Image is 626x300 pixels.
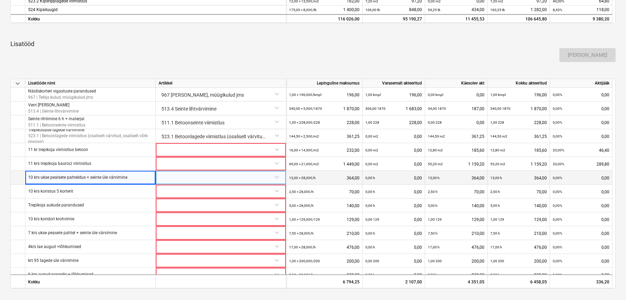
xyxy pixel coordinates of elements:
small: 1,00 kmpl [365,93,381,97]
small: 1,00 129 [428,218,442,221]
small: 340,00 × 5,50€ / 1870 [289,107,322,111]
small: 1,00 kmpl [490,93,506,97]
p: 10 krs koristus 5 korterit [28,188,73,194]
small: 8,50 h [428,273,438,277]
p: 967 | Tellija kulud, müügikulud jms [28,94,96,100]
small: 340,00 1870 [490,107,510,111]
small: 0,00% [553,121,562,124]
div: 1 683,00 [365,102,422,116]
small: 0,00% [553,176,562,180]
small: 12,80 m2 [490,148,505,152]
div: 4 351,05 [428,275,484,289]
small: 0,00 h [365,190,375,194]
div: 129,00 [428,212,484,227]
small: 144,50 m2 [490,134,507,138]
div: 95 190,27 [365,15,422,24]
small: 0,00 kmpl [428,93,443,97]
div: 364,00 [428,171,484,185]
p: Trepikoja aukude parandused [28,202,84,208]
div: 0,00 [428,88,484,102]
span: keyboard_arrow_down [14,79,22,88]
div: 0,00 [365,254,422,268]
p: krt 95 lagede üle värvimine [28,258,78,264]
small: 16,00 × 14,50€ / m2 [289,148,319,152]
div: Varasemalt akteeritud [363,79,425,88]
small: 8,50 h [490,273,500,277]
small: 69,00 × 21,00€ / m2 [289,162,319,166]
p: 11 krs trepikoja bauroci viimistlus [28,161,91,167]
div: 129,00 [289,212,359,227]
div: Kokku [25,274,156,288]
small: 12,80 m2 [428,148,443,152]
small: 1,00 129 [490,218,504,221]
small: 0,00 h [365,204,375,208]
small: 0,00% [553,245,562,249]
div: 289,80 [553,157,609,171]
div: 0,00 [365,226,422,240]
div: 524 Kipsiluugid [28,6,283,14]
div: 196,00 [289,88,359,102]
small: 1,00 × 129,00€ / 129 [289,218,320,221]
div: 0,00 [365,212,422,227]
div: 0,00 [553,212,609,227]
p: Seinte rihtimine 6 h + materjal [28,116,85,122]
div: Kokku akteeritud [488,79,550,88]
div: 0,00 [365,268,422,282]
small: 20,00% [553,148,564,152]
small: 54,25 tk [428,8,440,12]
small: 0,00% [553,190,562,194]
small: 0,00 h [365,176,375,180]
div: 1 282,00 [490,6,547,14]
div: 476,00 [490,240,547,254]
small: 2,50 h [428,190,438,194]
p: Näidiskorteri vigastuste parandused [28,88,96,94]
div: 238,00 [428,268,484,282]
small: 5,00 h [428,204,438,208]
small: 0,00% [553,107,562,111]
iframe: Chat Widget [591,267,626,300]
div: 0,00 [365,240,422,254]
div: 1 159,20 [490,157,547,171]
div: 0,00 [553,240,609,254]
small: 0,00% [553,204,562,208]
small: 20,00% [553,162,564,166]
small: 175,00 × 8,00€ / tk [289,8,316,12]
div: 1 159,20 [428,157,484,171]
div: 70,00 [428,185,484,199]
small: 7,50 h [490,231,500,235]
div: 0,00 [553,185,609,199]
small: 8,50 × 28,00€ / h [289,273,314,277]
div: Kokku [25,14,286,23]
div: 1 449,00 [289,157,359,171]
div: 364,00 [490,171,547,185]
small: 0,00 h [365,273,375,277]
div: Lisatööde nimi [25,79,156,88]
small: 106,00 tk [365,8,380,12]
small: 2,50 h [490,190,500,194]
div: 140,00 [490,198,547,213]
small: 0,00% [553,93,562,97]
p: 4krs lae augud +lõhkumised [28,244,81,250]
small: 34,00 1870 [428,107,446,111]
div: 11 455,53 [428,15,484,24]
small: 1,00 × 200,00€ / 200 [289,259,320,263]
small: 160,25 tk [490,8,505,12]
div: 0,00 [553,129,609,143]
small: 0,00% [553,134,562,138]
div: 238,00 [289,268,359,282]
small: 55,20 m2 [428,162,443,166]
small: 5,00 h [490,204,500,208]
div: 0,00 [365,198,422,213]
small: 144,50 m2 [428,134,445,138]
div: 0,00 [365,129,422,143]
div: Artikkel [156,79,286,88]
small: 1,00 × 196,00€ / kmpl [289,93,321,97]
small: 1,00 200 [428,259,442,263]
div: 70,00 [289,185,359,199]
p: 7 krs ukse peasete pahtel + seinte üle värvimine [28,230,117,236]
div: 129,00 [490,212,547,227]
small: 0,00 h [365,245,375,249]
div: 476,00 [289,240,359,254]
div: 70,00 [490,185,547,199]
div: 0,00 [553,268,609,282]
